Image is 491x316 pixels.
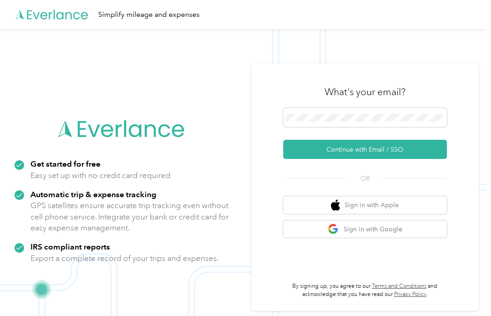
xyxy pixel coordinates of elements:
[394,291,426,298] a: Privacy Policy
[283,196,447,214] button: apple logoSign in with Apple
[30,242,110,251] strong: IRS compliant reports
[30,189,156,199] strong: Automatic trip & expense tracking
[331,199,340,211] img: apple logo
[372,283,426,290] a: Terms and Conditions
[349,174,381,183] span: OR
[283,282,447,298] p: By signing up, you agree to our and acknowledge that you have read our .
[30,200,229,234] p: GPS satellites ensure accurate trip tracking even without cell phone service. Integrate your bank...
[98,9,200,20] div: Simplify mileage and expenses
[325,86,406,98] h3: What's your email?
[30,159,100,168] strong: Get started for free
[30,253,219,264] p: Export a complete record of your trips and expenses.
[283,220,447,238] button: google logoSign in with Google
[30,170,170,181] p: Easy set up with no credit card required
[328,224,339,235] img: google logo
[283,140,447,159] button: Continue with Email / SSO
